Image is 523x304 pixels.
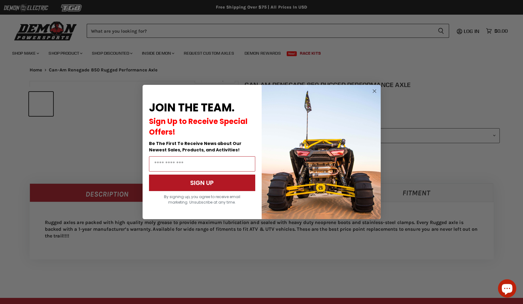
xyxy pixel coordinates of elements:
button: Close dialog [371,87,378,95]
inbox-online-store-chat: Shopify online store chat [496,279,518,299]
span: JOIN THE TEAM. [149,100,234,115]
span: Sign Up to Receive Special Offers! [149,116,248,137]
span: By signing up, you agree to receive email marketing. Unsubscribe at any time. [164,194,240,205]
input: Email Address [149,156,255,172]
button: SIGN UP [149,175,255,191]
span: Be The First To Receive News about Our Newest Sales, Products, and Activities! [149,140,242,153]
img: a9095488-b6e7-41ba-879d-588abfab540b.jpeg [262,85,381,219]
